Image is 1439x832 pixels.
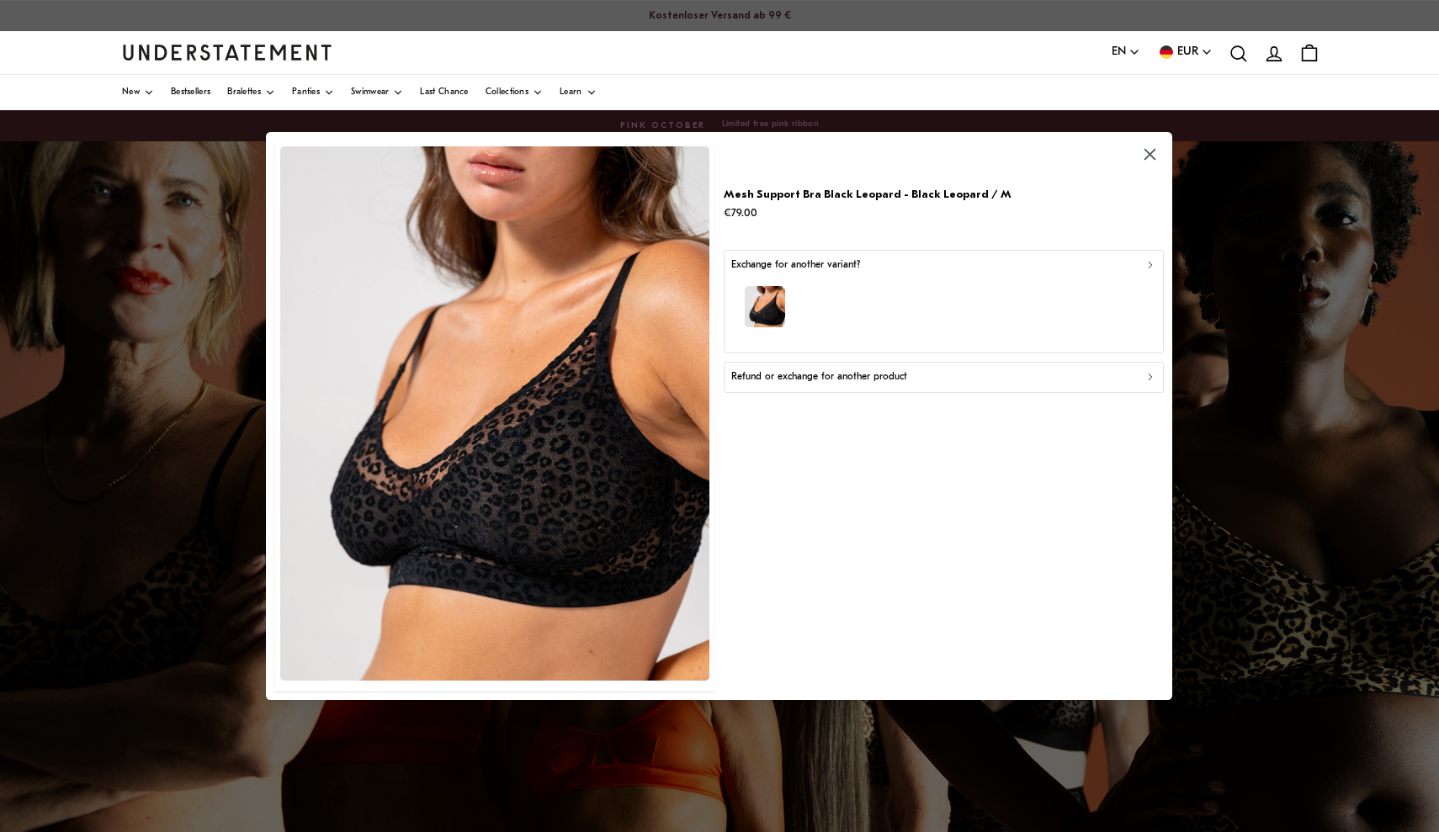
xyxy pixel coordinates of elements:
button: Refund or exchange for another product [724,362,1164,392]
img: mesh-support-plus-black-leopard-393.jpg [280,146,709,681]
p: Refund or exchange for another product [731,369,907,385]
span: Swimwear [351,88,389,97]
span: Bestsellers [171,88,210,97]
button: EUR [1157,43,1213,61]
img: model-name=Rae|model-size=XL [745,286,786,327]
a: Bestsellers [171,75,210,110]
button: EN [1112,43,1140,61]
span: Bralettes [227,88,261,97]
p: Exchange for another variant? [731,257,860,273]
a: Last Chance [420,75,468,110]
a: New [122,75,154,110]
a: Understatement Homepage [122,45,332,60]
span: Last Chance [420,88,468,97]
a: Swimwear [351,75,403,110]
p: Mesh Support Bra Black Leopard - Black Leopard / M [724,186,1012,204]
a: Bralettes [227,75,275,110]
a: Collections [486,75,543,110]
button: Exchange for another variant?model-name=Rae|model-size=XL [724,250,1164,353]
p: €79.00 [724,204,1012,222]
span: Panties [292,88,320,97]
a: Panties [292,75,334,110]
span: New [122,88,140,97]
span: Collections [486,88,528,97]
span: EUR [1177,43,1198,61]
span: EN [1112,43,1126,61]
span: Learn [560,88,582,97]
a: Learn [560,75,597,110]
